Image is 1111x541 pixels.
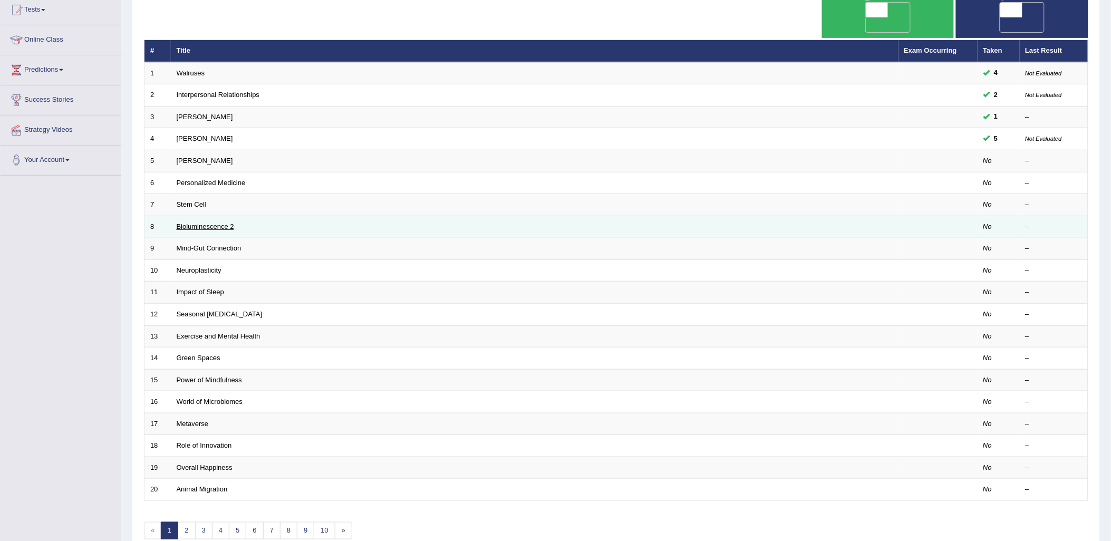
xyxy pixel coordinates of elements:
div: – [1026,441,1083,451]
td: 5 [144,150,171,172]
a: » [335,522,352,539]
td: 2 [144,84,171,107]
td: 6 [144,172,171,194]
td: 10 [144,259,171,282]
div: – [1026,266,1083,276]
td: 17 [144,413,171,435]
a: 2 [178,522,195,539]
th: Taken [978,40,1020,62]
div: – [1026,353,1083,363]
a: Personalized Medicine [177,179,246,187]
a: Overall Happiness [177,463,233,471]
div: – [1026,156,1083,166]
em: No [983,398,992,405]
div: – [1026,485,1083,495]
a: Interpersonal Relationships [177,91,260,99]
a: Strategy Videos [1,115,121,142]
a: Success Stories [1,85,121,112]
div: – [1026,397,1083,407]
a: Walruses [177,69,205,77]
a: 10 [314,522,335,539]
small: Not Evaluated [1026,70,1062,76]
td: 1 [144,62,171,84]
a: Predictions [1,55,121,82]
a: Online Class [1,25,121,52]
a: [PERSON_NAME] [177,113,233,121]
a: 5 [229,522,246,539]
a: 7 [263,522,281,539]
td: 13 [144,325,171,347]
td: 12 [144,303,171,325]
div: – [1026,287,1083,297]
a: World of Microbiomes [177,398,243,405]
td: 4 [144,128,171,150]
td: 19 [144,457,171,479]
td: 16 [144,391,171,413]
em: No [983,223,992,230]
a: Exam Occurring [904,46,957,54]
em: No [983,354,992,362]
a: Bioluminescence 2 [177,223,234,230]
a: 1 [161,522,178,539]
em: No [983,288,992,296]
a: Neuroplasticity [177,266,221,274]
em: No [983,244,992,252]
div: – [1026,332,1083,342]
td: 3 [144,106,171,128]
div: – [1026,178,1083,188]
div: – [1026,200,1083,210]
em: No [983,376,992,384]
em: No [983,463,992,471]
td: 18 [144,435,171,457]
em: No [983,266,992,274]
a: 4 [212,522,229,539]
em: No [983,420,992,428]
div: – [1026,222,1083,232]
a: Exercise and Mental Health [177,332,260,340]
th: # [144,40,171,62]
td: 8 [144,216,171,238]
a: Your Account [1,146,121,172]
a: 9 [297,522,314,539]
a: Impact of Sleep [177,288,224,296]
em: No [983,157,992,165]
em: No [983,200,992,208]
td: 20 [144,479,171,501]
em: No [983,485,992,493]
em: No [983,441,992,449]
span: You can still take this question [990,90,1002,101]
em: No [983,179,992,187]
a: Metaverse [177,420,209,428]
a: Role of Innovation [177,441,232,449]
div: – [1026,463,1083,473]
td: 11 [144,282,171,304]
div: – [1026,244,1083,254]
a: Stem Cell [177,200,206,208]
span: You can still take this question [990,111,1002,122]
em: No [983,332,992,340]
a: Power of Mindfulness [177,376,242,384]
a: Mind-Gut Connection [177,244,241,252]
span: « [144,522,161,539]
em: No [983,310,992,318]
a: [PERSON_NAME] [177,134,233,142]
a: Green Spaces [177,354,220,362]
span: You can still take this question [990,133,1002,144]
div: – [1026,112,1083,122]
a: 8 [280,522,297,539]
td: 15 [144,369,171,391]
div: – [1026,419,1083,429]
a: 3 [195,522,212,539]
small: Not Evaluated [1026,92,1062,98]
th: Last Result [1020,40,1088,62]
small: Not Evaluated [1026,136,1062,142]
div: – [1026,310,1083,320]
a: [PERSON_NAME] [177,157,233,165]
th: Title [171,40,899,62]
div: – [1026,375,1083,385]
td: 14 [144,347,171,370]
a: Animal Migration [177,485,228,493]
td: 7 [144,194,171,216]
td: 9 [144,238,171,260]
span: You can still take this question [990,67,1002,79]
